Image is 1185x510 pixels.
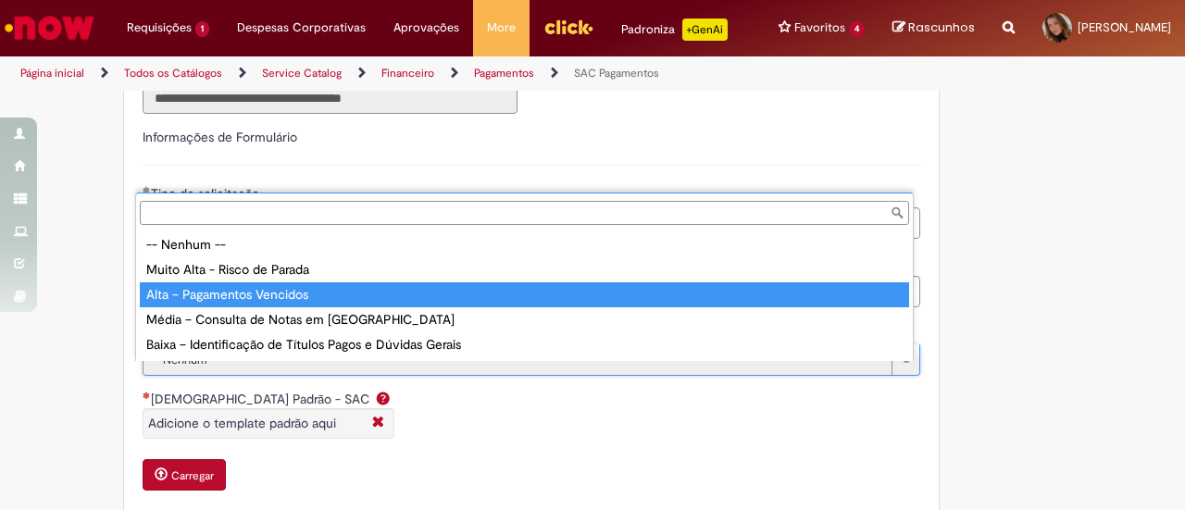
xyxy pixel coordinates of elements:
[136,229,913,361] ul: Criticidade da Solicitação
[140,307,909,332] div: Média – Consulta de Notas em [GEOGRAPHIC_DATA]
[140,232,909,257] div: -- Nenhum --
[140,257,909,282] div: Muito Alta - Risco de Parada
[140,332,909,357] div: Baixa – Identificação de Títulos Pagos e Dúvidas Gerais
[140,282,909,307] div: Alta – Pagamentos Vencidos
